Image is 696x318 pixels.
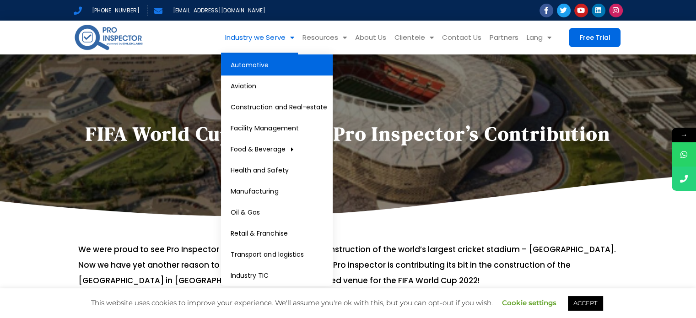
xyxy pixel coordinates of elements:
a: Manufacturing [221,181,333,202]
a: About Us [351,21,390,54]
span: Free Trial [579,34,610,41]
span: → [672,128,696,142]
p: We were proud to see Pro Inspector contributing its bit in the construction of the world’s larges... [78,242,618,288]
a: Retail & Franchise [221,223,333,244]
span: [EMAIL_ADDRESS][DOMAIN_NAME] [171,5,265,16]
a: Transport and logistics [221,244,333,265]
a: Construction and Real-estate [221,97,333,118]
a: Facility Management [221,118,333,139]
span: This website uses cookies to improve your experience. We'll assume you're ok with this, but you c... [91,298,605,307]
a: Contact Us [437,21,485,54]
nav: Menu [158,21,555,54]
a: Partners [485,21,522,54]
a: Oil & Gas [221,202,333,223]
a: Health and Safety [221,160,333,181]
a: Food & Beverage [221,139,333,160]
a: Aviation [221,75,333,97]
a: Lang [522,21,555,54]
a: Resources [298,21,351,54]
h1: FIFA World Cup 2022 and Pro Inspector’s Contribution [78,117,618,150]
a: Clientele [390,21,437,54]
span: [PHONE_NUMBER] [90,5,140,16]
a: Free Trial [569,28,620,47]
img: pro-inspector-logo [74,23,144,52]
a: [EMAIL_ADDRESS][DOMAIN_NAME] [154,5,265,16]
a: ACCEPT [568,296,603,310]
ul: Industry we Serve [221,54,333,286]
a: Industry we Serve [221,21,298,54]
a: Cookie settings [502,298,556,307]
a: Industry TIC [221,265,333,286]
a: Automotive [221,54,333,75]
